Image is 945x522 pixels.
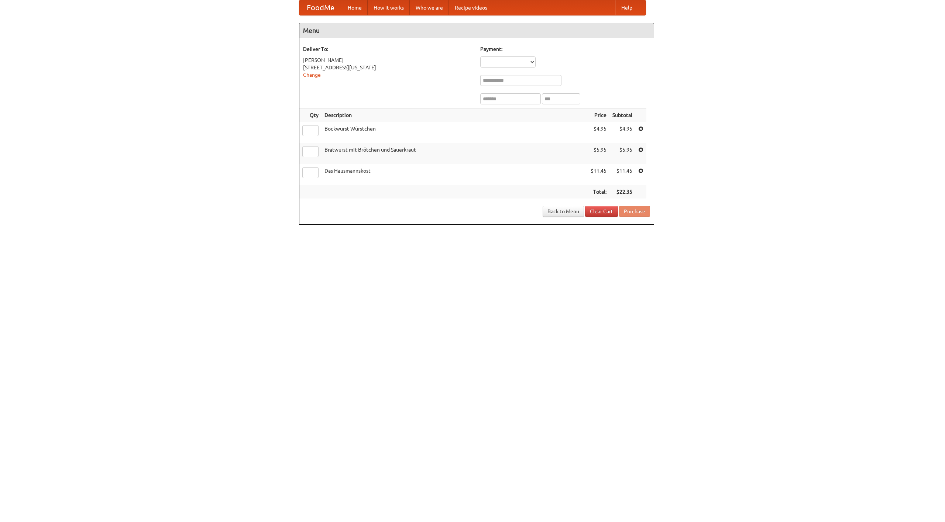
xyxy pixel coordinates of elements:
[543,206,584,217] a: Back to Menu
[303,64,473,71] div: [STREET_ADDRESS][US_STATE]
[585,206,618,217] a: Clear Cart
[619,206,650,217] button: Purchase
[322,143,588,164] td: Bratwurst mit Brötchen und Sauerkraut
[588,122,609,143] td: $4.95
[342,0,368,15] a: Home
[322,122,588,143] td: Bockwurst Würstchen
[588,185,609,199] th: Total:
[588,143,609,164] td: $5.95
[609,185,635,199] th: $22.35
[609,108,635,122] th: Subtotal
[303,45,473,53] h5: Deliver To:
[368,0,410,15] a: How it works
[299,23,654,38] h4: Menu
[299,108,322,122] th: Qty
[609,143,635,164] td: $5.95
[449,0,493,15] a: Recipe videos
[615,0,638,15] a: Help
[299,0,342,15] a: FoodMe
[322,108,588,122] th: Description
[303,72,321,78] a: Change
[588,164,609,185] td: $11.45
[609,122,635,143] td: $4.95
[410,0,449,15] a: Who we are
[480,45,650,53] h5: Payment:
[303,56,473,64] div: [PERSON_NAME]
[322,164,588,185] td: Das Hausmannskost
[588,108,609,122] th: Price
[609,164,635,185] td: $11.45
